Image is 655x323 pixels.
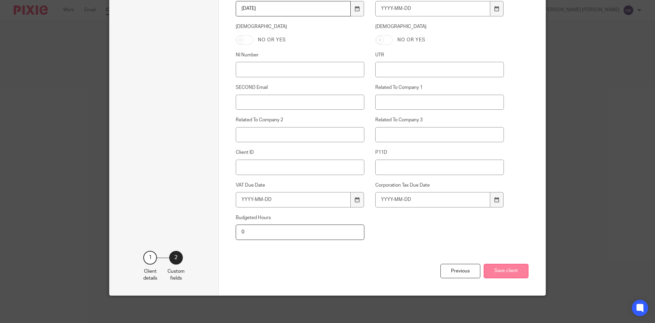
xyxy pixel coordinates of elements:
[375,117,504,123] label: Related To Company 3
[169,251,183,265] div: 2
[375,149,504,156] label: P11D
[236,214,365,221] label: Budgeted Hours
[236,1,351,16] input: YYYY-MM-DD
[375,1,491,16] input: YYYY-MM-DD
[236,52,365,58] label: NI Number
[484,264,528,279] button: Save client
[375,84,504,91] label: Related To Company 1
[440,264,480,279] div: Previous
[397,37,425,43] label: No or yes
[236,84,365,91] label: SECOND Email
[375,182,504,189] label: Corporation Tax Due Date
[236,192,351,207] input: YYYY-MM-DD
[236,23,365,30] label: [DEMOGRAPHIC_DATA]
[236,149,365,156] label: Client ID
[375,52,504,58] label: UTR
[143,268,157,282] p: Client details
[168,268,185,282] p: Custom fields
[375,23,504,30] label: [DEMOGRAPHIC_DATA]
[375,192,491,207] input: YYYY-MM-DD
[258,37,286,43] label: No or yes
[236,182,365,189] label: VAT Due Date
[143,251,157,265] div: 1
[236,117,365,123] label: Related To Company 2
